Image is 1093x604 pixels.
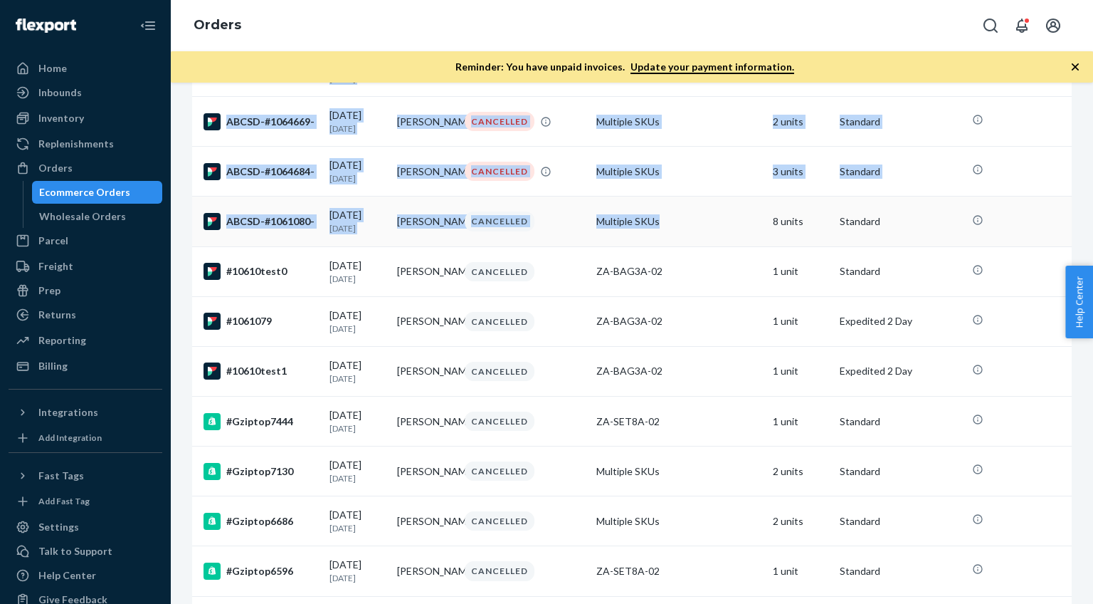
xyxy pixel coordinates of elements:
div: Talk to Support [38,544,112,558]
div: CANCELLED [465,561,534,580]
div: ZA-BAG3A-02 [596,314,761,328]
p: Standard [840,564,960,578]
div: Add Fast Tag [38,495,90,507]
div: [DATE] [329,208,386,234]
td: [PERSON_NAME] [391,97,459,147]
a: Returns [9,303,162,326]
div: Wholesale Orders [39,209,126,224]
p: Standard [840,165,960,179]
p: Standard [840,464,960,479]
p: Standard [840,514,960,528]
p: [DATE] [329,123,386,135]
div: CANCELLED [465,212,534,231]
a: Parcel [9,229,162,252]
div: Reporting [38,333,86,348]
p: [DATE] [329,373,386,385]
td: 2 units [767,447,835,496]
td: Multiple SKUs [591,197,766,246]
a: Billing [9,355,162,377]
button: Fast Tags [9,464,162,487]
div: ZA-BAG3A-02 [596,264,761,278]
div: CANCELLED [465,462,534,481]
a: Inbounds [9,81,162,104]
div: Home [38,61,67,75]
td: Multiple SKUs [591,447,766,496]
td: 8 units [767,197,835,246]
p: [DATE] [329,422,386,434]
a: Add Fast Tag [9,493,162,510]
button: Open account menu [1039,11,1067,40]
a: Wholesale Orders [32,205,163,228]
div: #10610test1 [204,363,318,380]
a: Ecommerce Orders [32,181,163,204]
a: Inventory [9,107,162,130]
td: [PERSON_NAME] [391,147,459,197]
div: Inventory [38,111,84,125]
div: [DATE] [329,558,386,584]
a: Orders [9,157,162,179]
button: Help Center [1065,266,1093,338]
div: Inbounds [38,85,82,100]
div: #Gziptop7130 [204,463,318,480]
td: 1 unit [767,296,835,346]
td: 1 unit [767,246,835,296]
div: [DATE] [329,358,386,385]
td: 1 unit [767,346,835,396]
img: Flexport logo [16,19,76,33]
p: [DATE] [329,273,386,285]
td: 3 units [767,147,835,197]
td: [PERSON_NAME] [391,346,459,396]
a: Reporting [9,329,162,352]
a: Talk to Support [9,540,162,563]
p: [DATE] [329,172,386,184]
td: [PERSON_NAME] [391,447,459,496]
div: CANCELLED [465,511,534,531]
button: Open notifications [1008,11,1036,40]
div: Orders [38,161,73,175]
p: [DATE] [329,472,386,484]
div: ABCSD-#1061080- [204,213,318,230]
p: Reminder: You have unpaid invoices. [455,60,794,74]
button: Open Search Box [976,11,1005,40]
a: Orders [194,17,241,33]
div: Integrations [38,405,98,420]
div: Replenishments [38,137,114,151]
p: [DATE] [329,522,386,534]
td: [PERSON_NAME] [391,397,459,447]
td: Multiple SKUs [591,97,766,147]
button: Close Navigation [134,11,162,40]
div: CANCELLED [465,162,534,181]
div: #Gziptop6686 [204,513,318,530]
div: Parcel [38,234,68,248]
button: Integrations [9,401,162,424]
div: ZA-SET8A-02 [596,415,761,429]
div: Settings [38,520,79,534]
td: [PERSON_NAME] [391,197,459,246]
div: ABCSD-#1064684- [204,163,318,180]
p: [DATE] [329,222,386,234]
a: Home [9,57,162,80]
div: CANCELLED [465,412,534,431]
td: Multiple SKUs [591,496,766,546]
div: Billing [38,359,68,373]
a: Replenishments [9,132,162,155]
div: Freight [38,259,73,274]
p: [DATE] [329,323,386,335]
td: [PERSON_NAME] [391,296,459,346]
div: Returns [38,308,76,322]
div: [DATE] [329,158,386,184]
p: Standard [840,214,960,229]
a: Update your payment information. [630,61,794,74]
td: Multiple SKUs [591,147,766,197]
div: [DATE] [329,308,386,335]
div: ABCSD-#1064669- [204,113,318,130]
td: [PERSON_NAME] [391,246,459,296]
div: Help Center [38,568,96,583]
div: #1061079 [204,313,318,330]
td: 1 unit [767,397,835,447]
td: 2 units [767,496,835,546]
td: [PERSON_NAME] [391,546,459,596]
div: CANCELLED [465,362,534,381]
a: Prep [9,279,162,302]
a: Settings [9,516,162,538]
